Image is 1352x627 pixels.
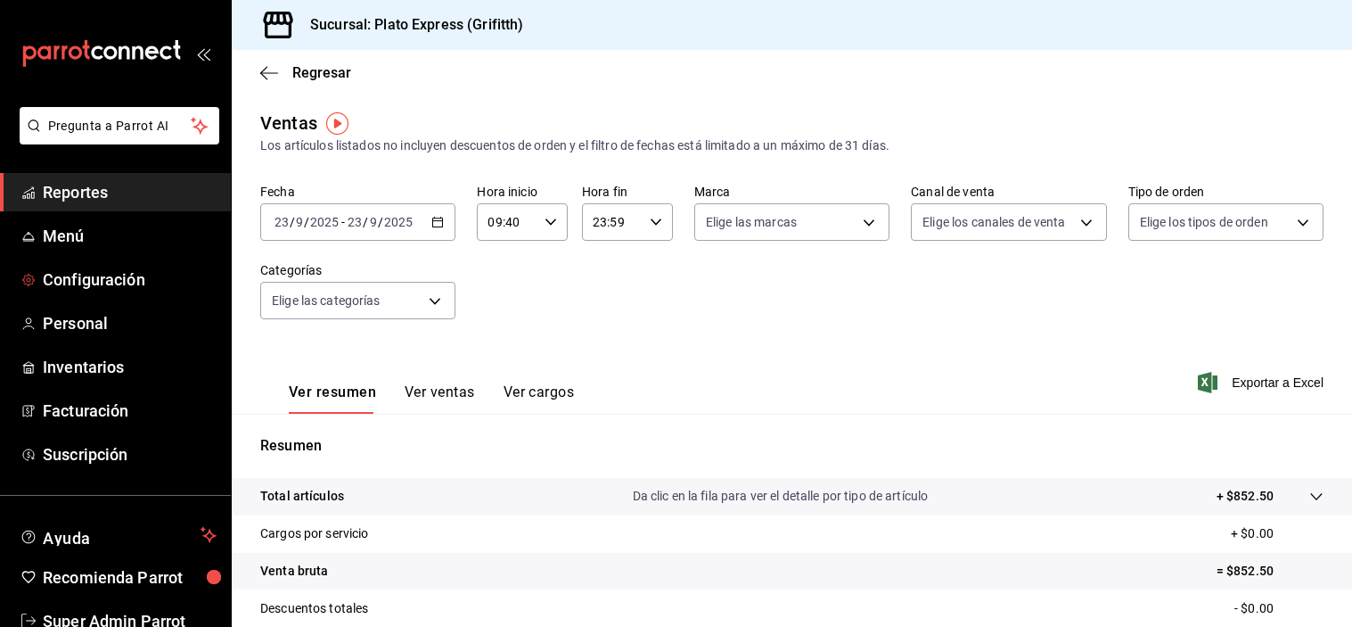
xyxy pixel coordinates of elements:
[260,186,455,198] label: Fecha
[12,129,219,148] a: Pregunta a Parrot AI
[48,117,192,136] span: Pregunta a Parrot AI
[43,180,217,204] span: Reportes
[1201,372,1323,393] button: Exportar a Excel
[1231,524,1323,543] p: + $0.00
[292,64,351,81] span: Regresar
[477,186,568,198] label: Hora inicio
[504,384,575,414] button: Ver cargos
[289,384,376,414] button: Ver resumen
[1140,213,1268,231] span: Elige los tipos de orden
[694,186,889,198] label: Marca
[369,215,378,229] input: --
[196,46,210,61] button: open_drawer_menu
[274,215,290,229] input: --
[1217,487,1274,506] p: + $852.50
[1234,599,1323,618] p: - $0.00
[289,384,574,414] div: navigation tabs
[43,524,193,546] span: Ayuda
[43,311,217,335] span: Personal
[260,64,351,81] button: Regresar
[405,384,475,414] button: Ver ventas
[706,213,797,231] span: Elige las marcas
[383,215,414,229] input: ----
[1128,186,1323,198] label: Tipo de orden
[260,435,1323,457] p: Resumen
[582,186,673,198] label: Hora fin
[290,215,295,229] span: /
[260,136,1323,155] div: Los artículos listados no incluyen descuentos de orden y el filtro de fechas está limitado a un m...
[911,186,1106,198] label: Canal de venta
[43,355,217,379] span: Inventarios
[260,524,369,543] p: Cargos por servicio
[260,599,368,618] p: Descuentos totales
[272,292,381,309] span: Elige las categorías
[341,215,345,229] span: -
[378,215,383,229] span: /
[260,487,344,506] p: Total artículos
[304,215,309,229] span: /
[309,215,340,229] input: ----
[260,110,317,136] div: Ventas
[347,215,363,229] input: --
[295,215,304,229] input: --
[260,562,328,581] p: Venta bruta
[43,224,217,248] span: Menú
[43,442,217,466] span: Suscripción
[633,487,929,506] p: Da clic en la fila para ver el detalle por tipo de artículo
[43,565,217,590] span: Recomienda Parrot
[260,264,455,276] label: Categorías
[43,399,217,423] span: Facturación
[43,268,217,292] span: Configuración
[922,213,1065,231] span: Elige los canales de venta
[326,112,348,135] img: Tooltip marker
[296,14,523,36] h3: Sucursal: Plato Express (Grifitth)
[20,107,219,144] button: Pregunta a Parrot AI
[363,215,368,229] span: /
[1217,562,1323,581] p: = $852.50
